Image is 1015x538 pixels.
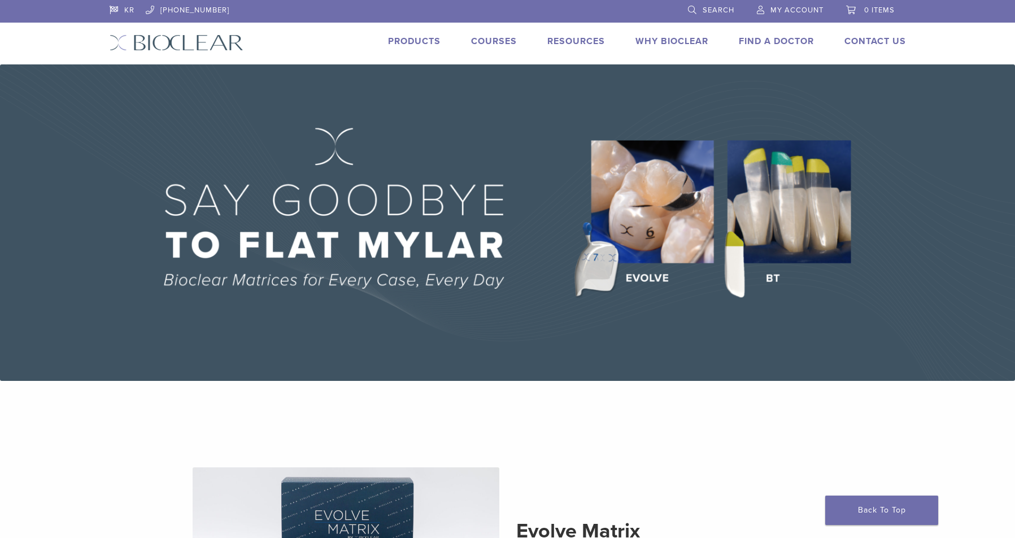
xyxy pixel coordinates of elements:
[864,6,895,15] span: 0 items
[739,36,814,47] a: Find A Doctor
[825,496,938,525] a: Back To Top
[471,36,517,47] a: Courses
[703,6,734,15] span: Search
[110,34,243,51] img: Bioclear
[770,6,824,15] span: My Account
[844,36,906,47] a: Contact Us
[635,36,708,47] a: Why Bioclear
[388,36,441,47] a: Products
[547,36,605,47] a: Resources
